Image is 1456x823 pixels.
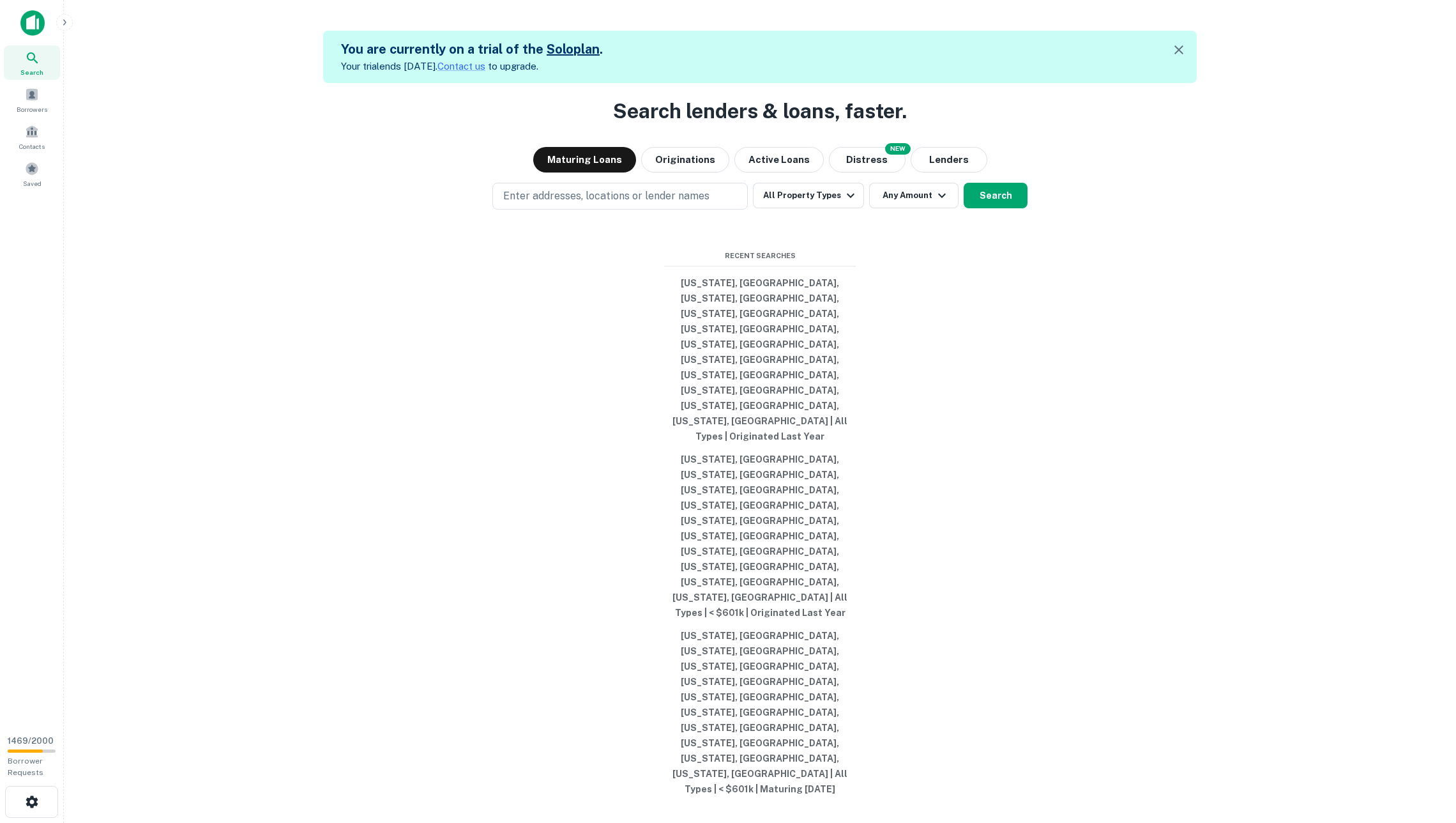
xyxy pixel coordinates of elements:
button: Enter addresses, locations or lender names [492,183,748,210]
button: Originations [641,147,729,173]
span: Saved [23,178,42,188]
button: Lenders [911,147,987,173]
button: [US_STATE], [GEOGRAPHIC_DATA], [US_STATE], [GEOGRAPHIC_DATA], [US_STATE], [GEOGRAPHIC_DATA], [US_... [664,448,856,624]
a: Borrowers [4,82,60,117]
a: Contact us [437,61,485,72]
button: Maturing Loans [533,147,636,173]
button: Any Amount [869,183,959,208]
a: Saved [4,157,60,191]
button: Search distressed loans with lien and other non-mortgage details. [829,147,906,173]
img: capitalize-icon.png [20,10,45,36]
span: Search [20,67,43,77]
button: Search [964,183,1028,208]
span: 1469 / 2000 [8,736,54,746]
button: Active Loans [734,147,824,173]
span: Borrowers [17,104,47,114]
span: Recent Searches [664,250,856,261]
iframe: Chat Widget [1392,721,1456,782]
a: Soloplan [547,42,600,57]
a: Search [4,45,60,80]
a: Contacts [4,119,60,154]
span: Contacts [19,141,45,151]
span: Borrower Requests [8,757,43,777]
h5: You are currently on a trial of the . [341,40,603,59]
p: Your trial ends [DATE]. to upgrade. [341,59,603,74]
p: Enter addresses, locations or lender names [503,188,709,204]
button: All Property Types [753,183,864,208]
h3: Search lenders & loans, faster. [613,96,907,127]
div: NEW [885,143,911,155]
button: [US_STATE], [GEOGRAPHIC_DATA], [US_STATE], [GEOGRAPHIC_DATA], [US_STATE], [GEOGRAPHIC_DATA], [US_... [664,624,856,801]
button: [US_STATE], [GEOGRAPHIC_DATA], [US_STATE], [GEOGRAPHIC_DATA], [US_STATE], [GEOGRAPHIC_DATA], [US_... [664,272,856,448]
